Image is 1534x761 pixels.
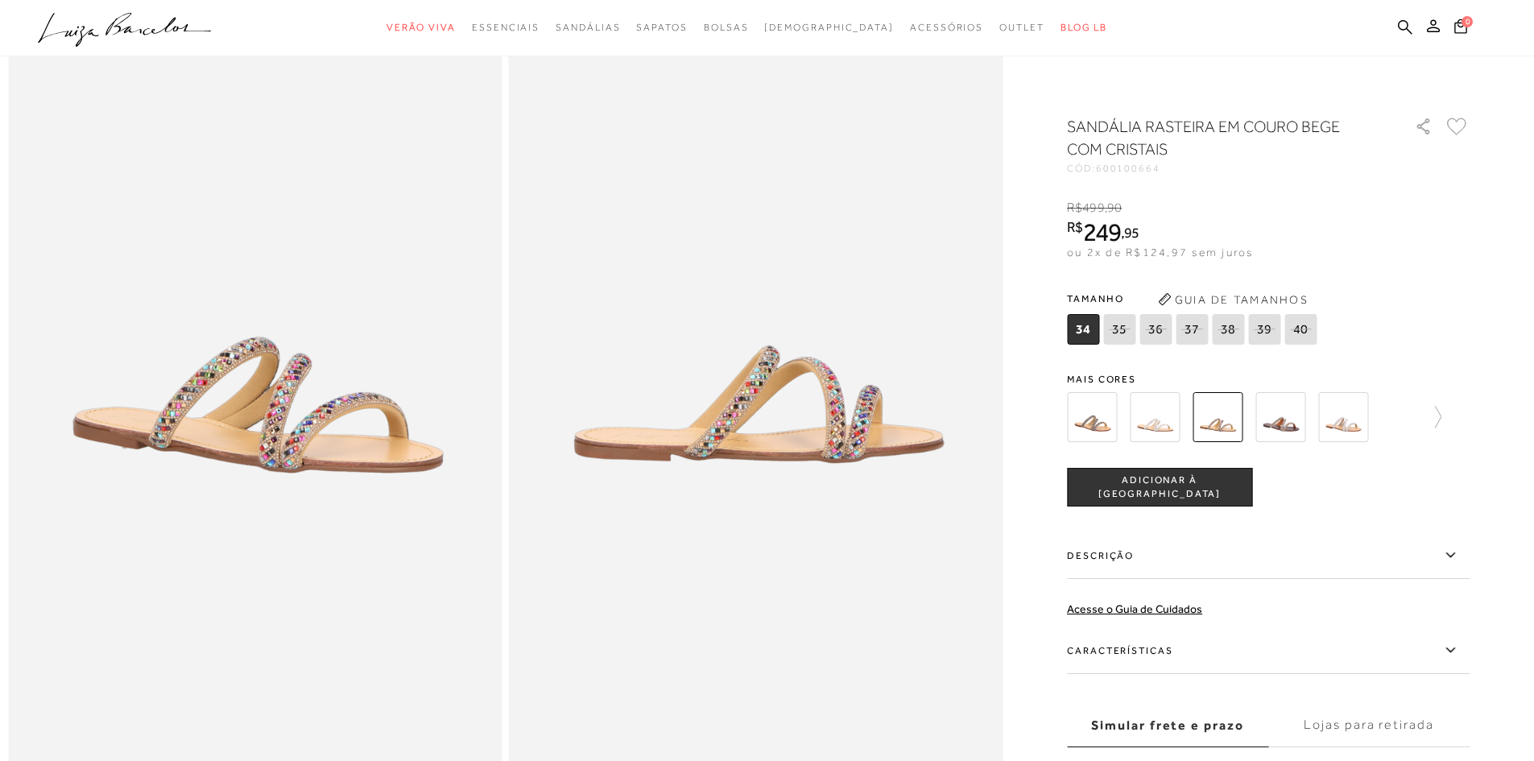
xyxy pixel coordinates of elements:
[1318,392,1368,442] img: SANDÁLIA RASTEIRA EM COURO CINZA DUMBO COM CRISTAIS
[1067,115,1369,160] h1: SANDÁLIA RASTEIRA EM COURO BEGE COM CRISTAIS
[910,22,983,33] span: Acessórios
[472,22,540,33] span: Essenciais
[999,13,1044,43] a: categoryNavScreenReaderText
[1067,392,1117,442] img: SANDÁLIA RASTEIRA EM COURO BEGE ARGILA COM CRISTAIS
[1067,704,1268,747] label: Simular frete e prazo
[1103,314,1135,345] span: 35
[1061,22,1107,33] span: BLOG LB
[704,22,749,33] span: Bolsas
[1083,217,1121,246] span: 249
[1067,287,1321,311] span: Tamanho
[1067,468,1252,507] button: ADICIONAR À [GEOGRAPHIC_DATA]
[1096,163,1160,174] span: 600100664
[1462,16,1473,27] span: 0
[704,13,749,43] a: categoryNavScreenReaderText
[636,22,687,33] span: Sapatos
[636,13,687,43] a: categoryNavScreenReaderText
[764,13,894,43] a: noSubCategoriesText
[556,22,620,33] span: Sandálias
[387,22,456,33] span: Verão Viva
[1105,201,1123,215] i: ,
[1067,314,1099,345] span: 34
[387,13,456,43] a: categoryNavScreenReaderText
[1067,246,1253,258] span: ou 2x de R$124,97 sem juros
[764,22,894,33] span: [DEMOGRAPHIC_DATA]
[1124,224,1139,241] span: 95
[910,13,983,43] a: categoryNavScreenReaderText
[472,13,540,43] a: categoryNavScreenReaderText
[1068,474,1251,502] span: ADICIONAR À [GEOGRAPHIC_DATA]
[1193,392,1242,442] img: SANDÁLIA RASTEIRA EM COURO BEGE COM CRISTAIS
[1176,314,1208,345] span: 37
[1067,163,1389,173] div: CÓD:
[1248,314,1280,345] span: 39
[1121,225,1139,240] i: ,
[1139,314,1172,345] span: 36
[1212,314,1244,345] span: 38
[1067,532,1470,579] label: Descrição
[1449,18,1472,39] button: 0
[1067,374,1470,384] span: Mais cores
[1067,201,1082,215] i: R$
[1255,392,1305,442] img: SANDÁLIA RASTEIRA EM COURO CARAMELO COM CRISTAIS
[1107,201,1122,215] span: 90
[999,22,1044,33] span: Outlet
[556,13,620,43] a: categoryNavScreenReaderText
[1067,602,1202,615] a: Acesse o Guia de Cuidados
[1067,627,1470,674] label: Características
[1082,201,1104,215] span: 499
[1268,704,1470,747] label: Lojas para retirada
[1061,13,1107,43] a: BLOG LB
[1067,220,1083,234] i: R$
[1130,392,1180,442] img: SANDÁLIA RASTEIRA EM COURO BEGE COM CRISTAIS
[1152,287,1313,312] button: Guia de Tamanhos
[1284,314,1317,345] span: 40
